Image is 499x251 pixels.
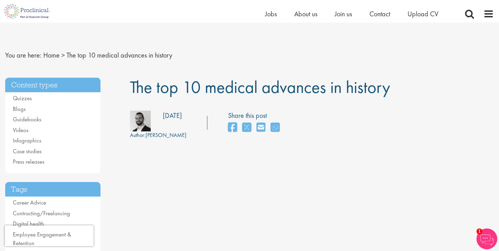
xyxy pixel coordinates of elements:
[256,120,265,135] a: share on email
[130,111,151,131] img: 76d2c18e-6ce3-4617-eefd-08d5a473185b
[228,111,283,121] label: Share this post
[476,228,482,234] span: 1
[265,9,277,18] a: Jobs
[163,111,182,121] div: [DATE]
[335,9,352,18] a: Join us
[5,78,100,93] h3: Content types
[228,120,237,135] a: share on facebook
[408,9,438,18] a: Upload CV
[13,137,41,144] a: Infographics
[5,51,42,60] span: You are here:
[13,220,44,227] a: Digital health
[5,225,94,246] iframe: reCAPTCHA
[130,131,186,139] div: [PERSON_NAME]
[13,115,41,123] a: Guidebooks
[61,51,65,60] span: >
[13,158,44,165] a: Press releases
[13,147,42,155] a: Case studies
[130,76,390,98] span: The top 10 medical advances in history
[13,105,26,113] a: Blogs
[294,9,317,18] a: About us
[43,51,60,60] a: breadcrumb link
[242,120,251,135] a: share on twitter
[13,199,46,206] a: Career Advice
[271,120,280,135] a: share on whats app
[130,131,146,139] span: Author:
[13,209,70,217] a: Contracting/Freelancing
[67,51,172,60] span: The top 10 medical advances in history
[13,94,32,102] a: Quizzes
[476,228,497,249] img: Chatbot
[369,9,390,18] a: Contact
[5,182,100,197] h3: Tags
[13,126,28,134] a: Videos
